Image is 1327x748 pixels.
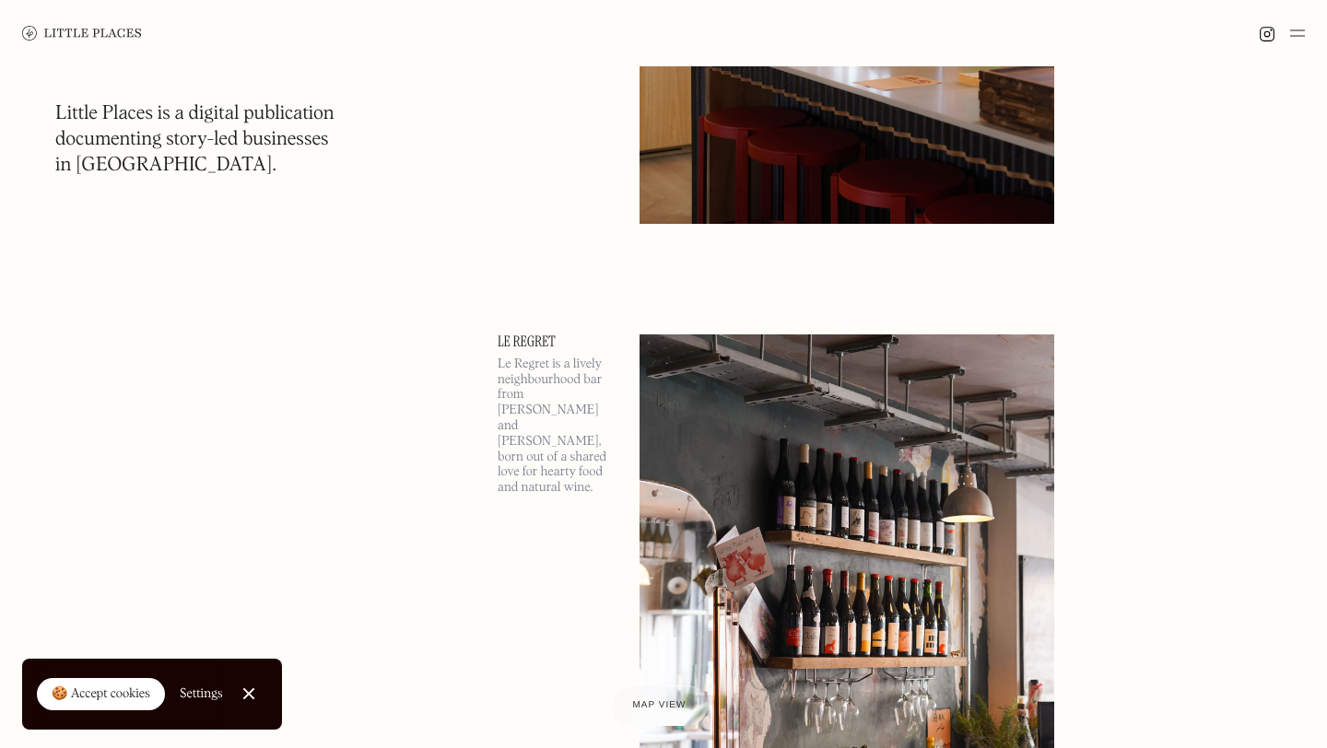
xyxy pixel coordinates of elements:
p: Le Regret is a lively neighbourhood bar from [PERSON_NAME] and [PERSON_NAME], born out of a share... [498,356,617,496]
a: Close Cookie Popup [230,675,267,712]
div: Settings [180,687,223,700]
span: Map view [633,700,687,710]
a: 🍪 Accept cookies [37,678,165,711]
div: Close Cookie Popup [248,694,249,695]
a: Settings [180,673,223,715]
a: Map view [611,685,709,726]
div: 🍪 Accept cookies [52,685,150,704]
h1: Little Places is a digital publication documenting story-led businesses in [GEOGRAPHIC_DATA]. [55,101,335,179]
a: Le Regret [498,334,617,349]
